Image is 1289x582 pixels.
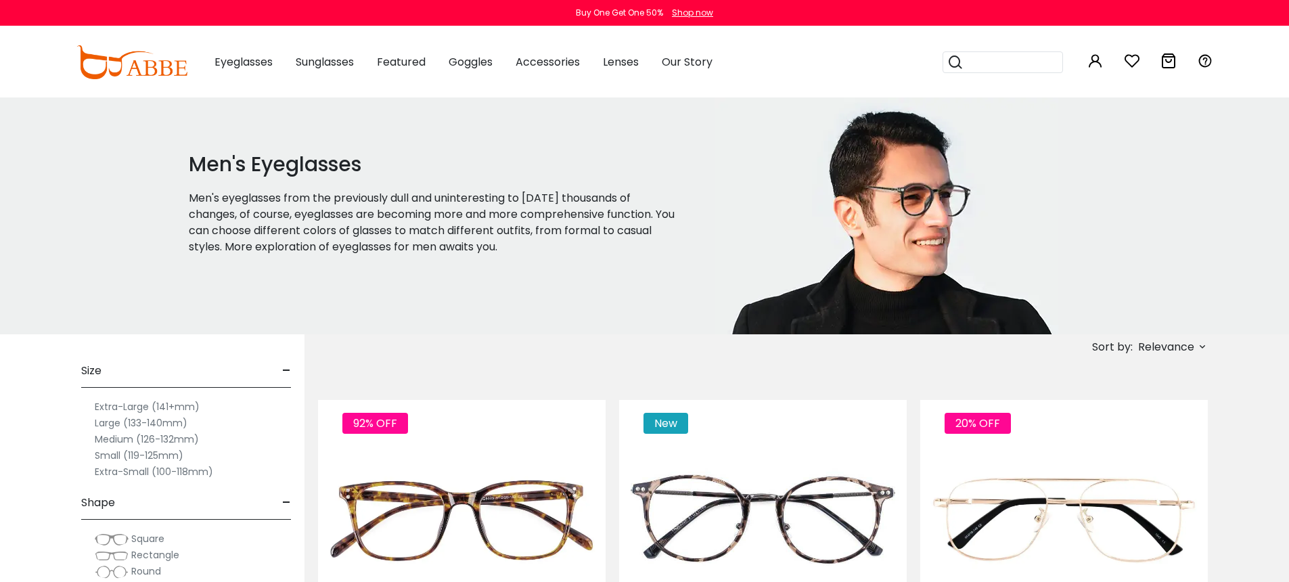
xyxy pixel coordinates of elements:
[715,97,1058,334] img: men's eyeglasses
[131,532,164,545] span: Square
[95,549,129,562] img: Rectangle.png
[189,152,681,177] h1: Men's Eyeglasses
[95,415,187,431] label: Large (133-140mm)
[95,565,129,579] img: Round.png
[95,431,199,447] label: Medium (126-132mm)
[603,54,639,70] span: Lenses
[665,7,713,18] a: Shop now
[1092,339,1133,355] span: Sort by:
[516,54,580,70] span: Accessories
[81,487,115,519] span: Shape
[214,54,273,70] span: Eyeglasses
[282,355,291,387] span: -
[296,54,354,70] span: Sunglasses
[81,355,101,387] span: Size
[95,447,183,464] label: Small (119-125mm)
[282,487,291,519] span: -
[672,7,713,19] div: Shop now
[342,413,408,434] span: 92% OFF
[449,54,493,70] span: Goggles
[95,399,200,415] label: Extra-Large (141+mm)
[131,548,179,562] span: Rectangle
[131,564,161,578] span: Round
[945,413,1011,434] span: 20% OFF
[1138,335,1194,359] span: Relevance
[643,413,688,434] span: New
[189,190,681,255] p: Men's eyeglasses from the previously dull and uninteresting to [DATE] thousands of changes, of co...
[576,7,663,19] div: Buy One Get One 50%
[95,533,129,546] img: Square.png
[95,464,213,480] label: Extra-Small (100-118mm)
[377,54,426,70] span: Featured
[76,45,187,79] img: abbeglasses.com
[662,54,713,70] span: Our Story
